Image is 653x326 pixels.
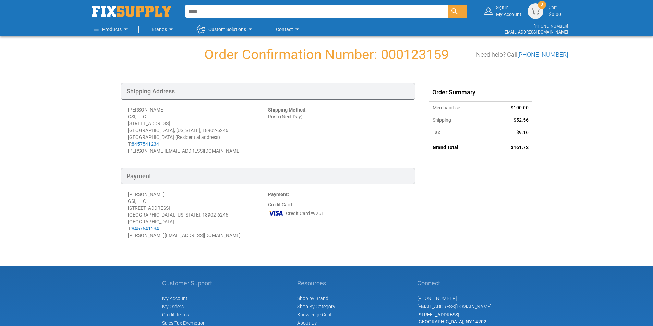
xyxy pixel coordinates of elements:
[268,192,289,197] strong: Payment:
[92,6,171,17] img: Fix Industrial Supply
[297,304,335,309] a: Shop By Category
[511,145,529,150] span: $161.72
[504,30,568,35] a: [EMAIL_ADDRESS][DOMAIN_NAME]
[417,304,491,309] a: [EMAIL_ADDRESS][DOMAIN_NAME]
[429,101,489,114] th: Merchandise
[92,6,171,17] a: store logo
[128,106,268,154] div: [PERSON_NAME] GSI, LLC [STREET_ADDRESS] [GEOGRAPHIC_DATA], [US_STATE], 18902-6246 [GEOGRAPHIC_DAT...
[128,191,268,239] div: [PERSON_NAME] GSI, LLC [STREET_ADDRESS] [GEOGRAPHIC_DATA], [US_STATE], 18902-6246 [GEOGRAPHIC_DAT...
[268,106,408,154] div: Rush (Next Day)
[511,105,529,110] span: $100.00
[496,5,521,17] div: My Account
[85,47,568,62] h1: Order Confirmation Number: 000123159
[417,296,457,301] a: [PHONE_NUMBER]
[162,312,189,317] span: Credit Terms
[152,23,175,36] a: Brands
[132,226,159,231] a: 8457541234
[162,280,216,287] h5: Customer Support
[496,5,521,11] small: Sign in
[94,23,130,36] a: Products
[162,296,188,301] span: My Account
[297,280,336,287] h5: Resources
[132,141,159,147] a: 8457541234
[429,83,532,101] div: Order Summary
[121,83,415,100] div: Shipping Address
[162,304,184,309] span: My Orders
[549,5,561,11] small: Cart
[417,280,491,287] h5: Connect
[513,117,529,123] span: $52.56
[433,145,458,150] strong: Grand Total
[517,51,568,58] a: [PHONE_NUMBER]
[534,24,568,29] a: [PHONE_NUMBER]
[541,2,543,8] span: 0
[276,23,301,36] a: Contact
[268,107,307,113] strong: Shipping Method:
[516,130,529,135] span: $9.16
[297,312,336,317] a: Knowledge Center
[286,210,324,217] span: Credit Card *9251
[121,168,415,184] div: Payment
[549,12,561,17] span: $0.00
[268,208,284,218] img: VI
[429,114,489,126] th: Shipping
[268,191,408,239] div: Credit Card
[476,51,568,58] h3: Need help? Call
[417,312,486,324] span: [STREET_ADDRESS] [GEOGRAPHIC_DATA], NY 14202
[297,320,317,326] a: About Us
[297,296,328,301] a: Shop by Brand
[429,126,489,139] th: Tax
[197,23,254,36] a: Custom Solutions
[162,320,206,326] span: Sales Tax Exemption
